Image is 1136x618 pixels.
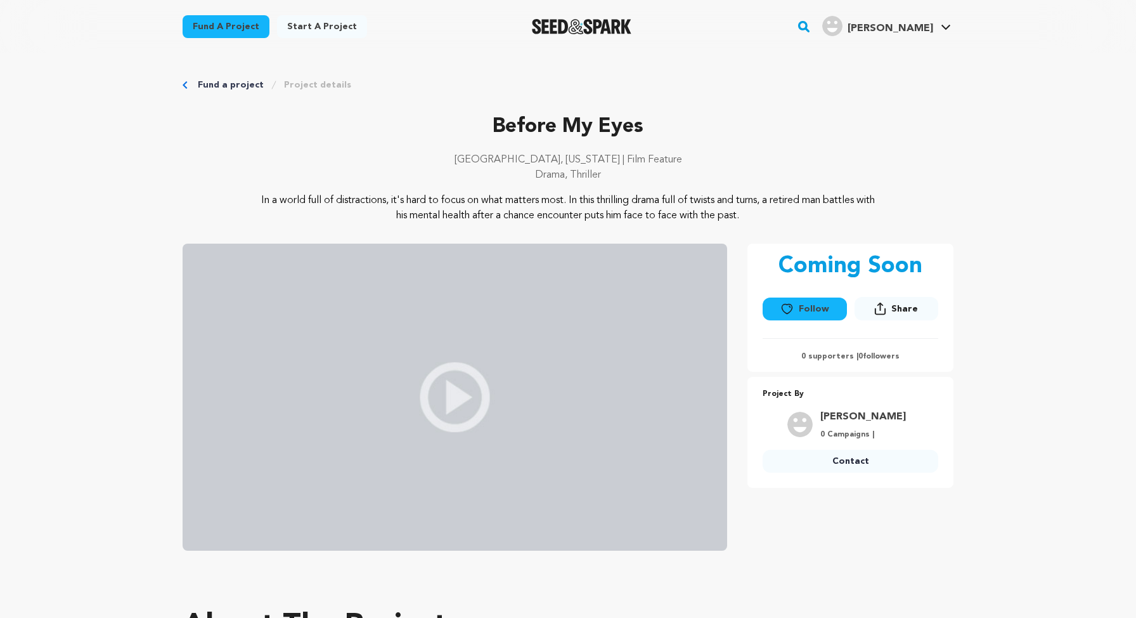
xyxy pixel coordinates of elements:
[277,15,367,38] a: Start a project
[891,303,918,315] span: Share
[532,19,631,34] img: Seed&Spark Logo Dark Mode
[532,19,631,34] a: Seed&Spark Homepage
[763,450,938,473] a: Contact
[822,16,933,36] div: Alongi M.'s Profile
[820,13,953,40] span: Alongi M.'s Profile
[763,387,938,402] p: Project By
[848,23,933,34] span: [PERSON_NAME]
[820,13,953,36] a: Alongi M.'s Profile
[822,16,842,36] img: user.png
[198,79,264,91] a: Fund a project
[820,430,906,440] p: 0 Campaigns |
[763,298,846,320] button: Follow
[183,79,953,91] div: Breadcrumb
[183,168,953,183] p: Drama, Thriller
[778,254,922,279] p: Coming Soon
[763,352,938,362] p: 0 supporters | followers
[260,193,877,223] p: In a world full of distractions, it's hard to focus on what matters most. In this thrilling drama...
[855,297,938,320] button: Share
[787,412,813,437] img: user.png
[183,15,269,38] a: Fund a project
[858,353,863,360] span: 0
[183,112,953,142] p: Before My Eyes
[183,244,727,551] img: video_placeholder.jpg
[183,152,953,168] p: [GEOGRAPHIC_DATA], [US_STATE] | Film Feature
[855,297,938,325] span: Share
[284,79,351,91] a: Project details
[820,409,906,424] a: Goto Alongi Mike profile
